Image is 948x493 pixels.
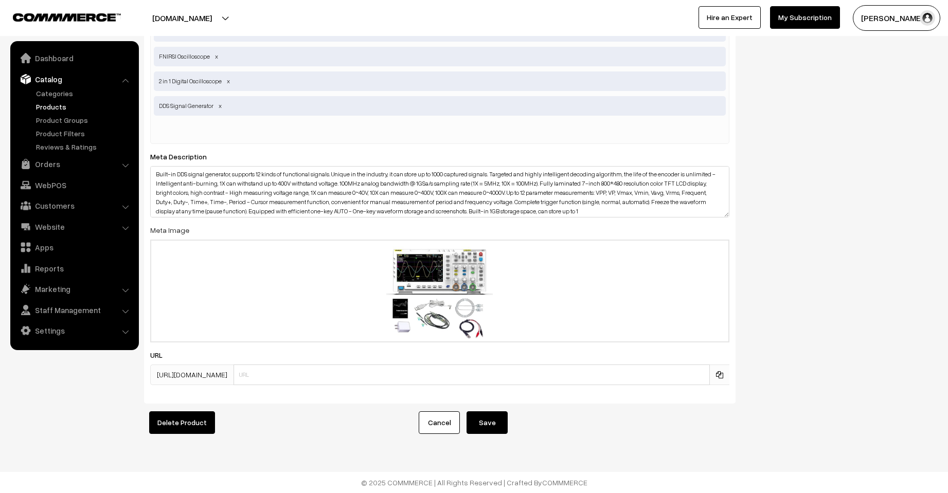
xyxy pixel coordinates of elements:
[33,115,135,125] a: Product Groups
[13,280,135,298] a: Marketing
[13,259,135,278] a: Reports
[234,364,710,385] input: URL
[13,10,103,23] a: COMMMERCE
[13,70,135,88] a: Catalog
[853,5,940,31] button: [PERSON_NAME]
[13,217,135,236] a: Website
[154,47,726,66] span: FNIRSI Oscilloscope
[150,151,219,162] label: Meta Description
[149,411,215,434] button: Delete Product
[33,128,135,139] a: Product Filters
[13,238,135,257] a: Apps
[467,411,508,434] button: Save
[150,350,175,360] label: URL
[699,6,761,29] a: Hire an Expert
[33,101,135,112] a: Products
[33,141,135,152] a: Reviews & Ratings
[116,5,248,31] button: [DOMAIN_NAME]
[13,321,135,340] a: Settings
[542,478,587,487] a: COMMMERCE
[13,176,135,194] a: WebPOS
[13,13,121,21] img: COMMMERCE
[150,225,189,235] label: Meta Image
[150,166,729,217] textarea: Built-in DDS signal generator, supports 12 kinds of functional signals. Unique in the industry, i...
[13,49,135,67] a: Dashboard
[419,411,460,434] a: Cancel
[770,6,840,29] a: My Subscription
[33,88,135,99] a: Categories
[150,364,234,385] span: [URL][DOMAIN_NAME]
[13,155,135,173] a: Orders
[13,301,135,319] a: Staff Management
[154,71,726,91] span: 2 in 1 Digital Oscilloscope
[13,196,135,215] a: Customers
[920,10,935,26] img: user
[154,96,726,116] span: DDS Signal Generator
